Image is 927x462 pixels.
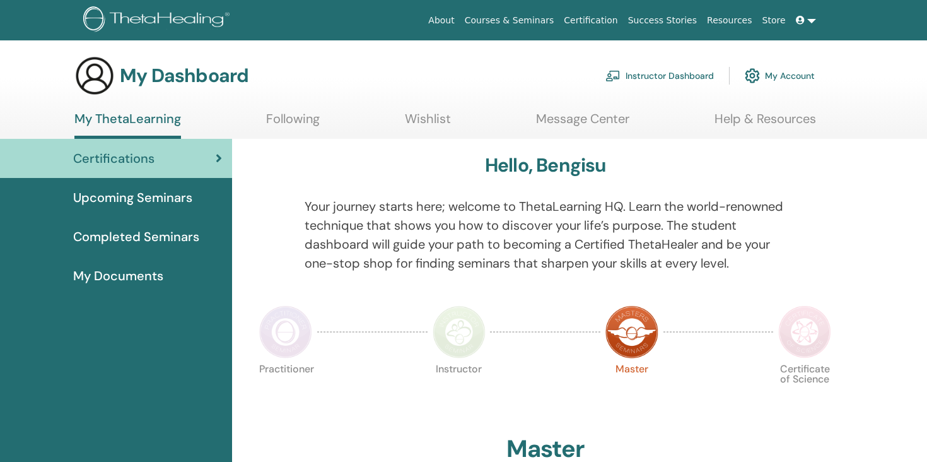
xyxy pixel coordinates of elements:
[714,111,816,136] a: Help & Resources
[536,111,629,136] a: Message Center
[757,9,791,32] a: Store
[73,266,163,285] span: My Documents
[74,111,181,139] a: My ThetaLearning
[702,9,757,32] a: Resources
[83,6,234,35] img: logo.png
[559,9,622,32] a: Certification
[605,305,658,358] img: Master
[605,70,621,81] img: chalkboard-teacher.svg
[259,305,312,358] img: Practitioner
[73,188,192,207] span: Upcoming Seminars
[605,62,714,90] a: Instructor Dashboard
[745,65,760,86] img: cog.svg
[120,64,248,87] h3: My Dashboard
[266,111,320,136] a: Following
[259,364,312,417] p: Practitioner
[605,364,658,417] p: Master
[778,305,831,358] img: Certificate of Science
[623,9,702,32] a: Success Stories
[485,154,606,177] h3: Hello, Bengisu
[305,197,786,273] p: Your journey starts here; welcome to ThetaLearning HQ. Learn the world-renowned technique that sh...
[460,9,559,32] a: Courses & Seminars
[405,111,451,136] a: Wishlist
[423,9,459,32] a: About
[778,364,831,417] p: Certificate of Science
[745,62,815,90] a: My Account
[433,364,486,417] p: Instructor
[433,305,486,358] img: Instructor
[74,56,115,96] img: generic-user-icon.jpg
[73,227,199,246] span: Completed Seminars
[73,149,154,168] span: Certifications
